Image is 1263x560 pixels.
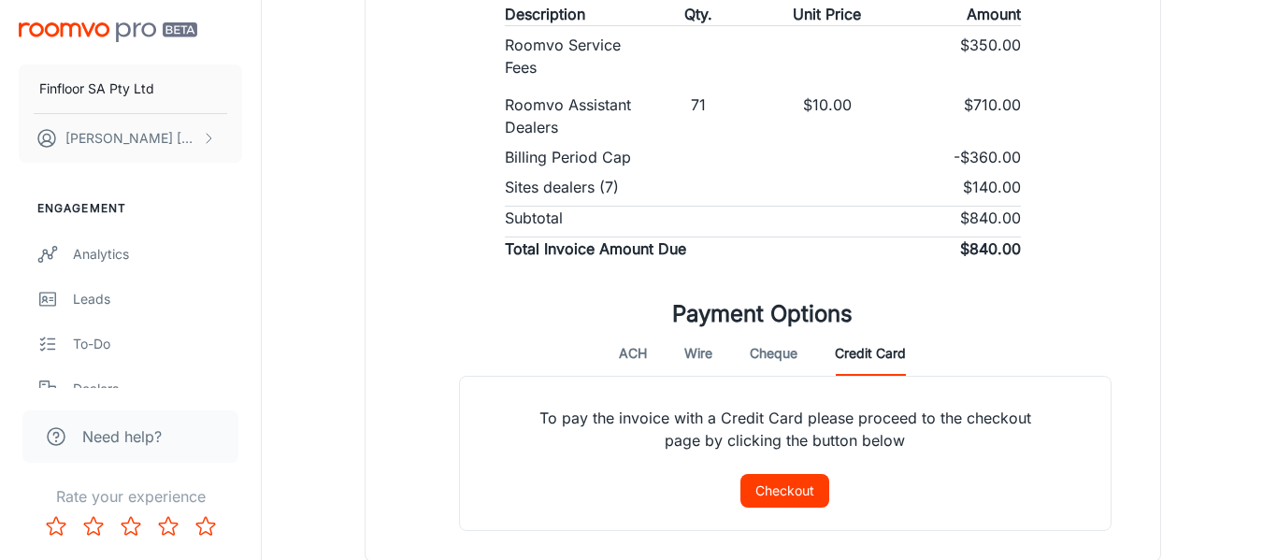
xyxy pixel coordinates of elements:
[960,237,1021,260] p: $840.00
[803,93,852,138] p: $10.00
[750,331,797,376] button: Cheque
[672,297,853,331] h1: Payment Options
[73,244,242,265] div: Analytics
[73,379,242,399] div: Dealers
[19,65,242,113] button: Finfloor SA Pty Ltd
[505,237,686,260] p: Total Invoice Amount Due
[505,34,634,79] p: Roomvo Service Fees
[19,22,197,42] img: Roomvo PRO Beta
[835,331,906,376] button: Credit Card
[684,3,712,25] p: Qty.
[740,474,829,508] button: Checkout
[963,176,1021,198] p: $140.00
[187,508,224,545] button: Rate 5 star
[112,508,150,545] button: Rate 3 star
[691,93,706,138] p: 71
[505,146,631,168] p: Billing Period Cap
[505,3,585,25] p: Description
[505,377,1066,474] p: To pay the invoice with a Credit Card please proceed to the checkout page by clicking the button ...
[964,93,1021,138] p: $710.00
[19,114,242,163] button: [PERSON_NAME] [PERSON_NAME]
[15,485,246,508] p: Rate your experience
[967,3,1021,25] p: Amount
[505,207,563,229] p: Subtotal
[65,128,197,149] p: [PERSON_NAME] [PERSON_NAME]
[37,508,75,545] button: Rate 1 star
[150,508,187,545] button: Rate 4 star
[793,3,861,25] p: Unit Price
[73,289,242,309] div: Leads
[73,334,242,354] div: To-do
[954,146,1021,168] p: -$360.00
[960,207,1021,229] p: $840.00
[505,176,619,198] p: Sites dealers (7)
[82,425,162,448] span: Need help?
[75,508,112,545] button: Rate 2 star
[684,331,712,376] button: Wire
[960,34,1021,79] p: $350.00
[619,331,647,376] button: ACH
[505,93,634,138] p: Roomvo Assistant Dealers
[39,79,154,99] p: Finfloor SA Pty Ltd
